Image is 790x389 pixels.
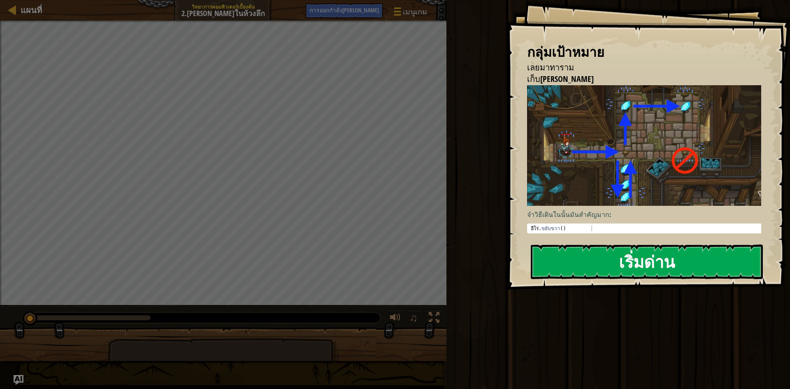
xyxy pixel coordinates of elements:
a: แผนที่ [16,5,42,16]
button: ถาม AI [14,375,23,385]
img: อัญมณีในคืนนี้ [527,85,767,206]
font: การออกกำลัง[PERSON_NAME] [309,6,379,14]
font: แผนที่ [21,5,42,16]
font: เริ่มด่าน [619,250,675,273]
li: เก็บอัญมณี [517,73,759,85]
button: ♫ [408,310,422,327]
button: เป็นเต็มจอ [426,310,442,327]
button: เมนูเกม [387,3,432,23]
span: ♫ [409,312,418,324]
font: เมนูเกม [403,7,427,17]
button: ที่นั่น [387,310,404,327]
font: จำวิธีเดินในนั้นมันสำคัญมาก: [527,210,611,219]
li: เลยมาทาราม [517,62,759,74]
button: เริ่มด่าน [531,245,763,279]
font: กลุ่มเป้าหมาย [527,43,604,61]
font: เลยมาทาราม [527,62,574,73]
font: เก็บ[PERSON_NAME] [527,73,594,84]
